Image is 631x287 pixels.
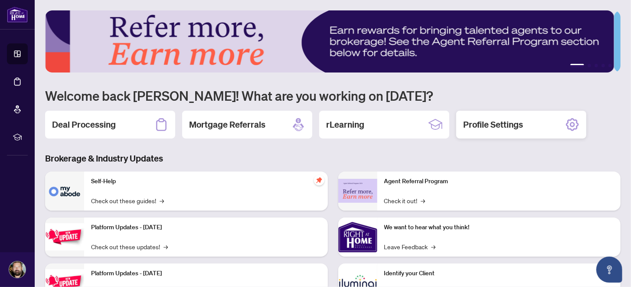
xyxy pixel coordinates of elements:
span: → [160,196,164,205]
button: 4 [602,64,605,67]
a: Leave Feedback→ [384,242,436,251]
img: Slide 0 [45,10,614,73]
p: Platform Updates - [DATE] [91,223,321,232]
h1: Welcome back [PERSON_NAME]! What are you working on [DATE]? [45,87,621,104]
img: Self-Help [45,172,84,211]
span: pushpin [314,175,324,185]
p: Platform Updates - [DATE] [91,269,321,278]
button: 1 [570,64,584,67]
button: 3 [595,64,598,67]
p: Identify your Client [384,269,614,278]
img: logo [7,7,28,23]
h3: Brokerage & Industry Updates [45,152,621,165]
button: 2 [588,64,591,67]
img: We want to hear what you think! [338,218,377,257]
span: → [432,242,436,251]
img: Platform Updates - July 21, 2025 [45,223,84,251]
button: 5 [608,64,612,67]
img: Agent Referral Program [338,179,377,203]
a: Check it out!→ [384,196,425,205]
a: Check out these updates!→ [91,242,168,251]
p: Agent Referral Program [384,177,614,186]
h2: Mortgage Referrals [189,119,265,131]
p: Self-Help [91,177,321,186]
h2: Deal Processing [52,119,116,131]
img: Profile Icon [9,261,26,278]
a: Check out these guides!→ [91,196,164,205]
button: Open asap [596,257,622,283]
p: We want to hear what you think! [384,223,614,232]
h2: rLearning [326,119,364,131]
h2: Profile Settings [463,119,523,131]
span: → [163,242,168,251]
span: → [421,196,425,205]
